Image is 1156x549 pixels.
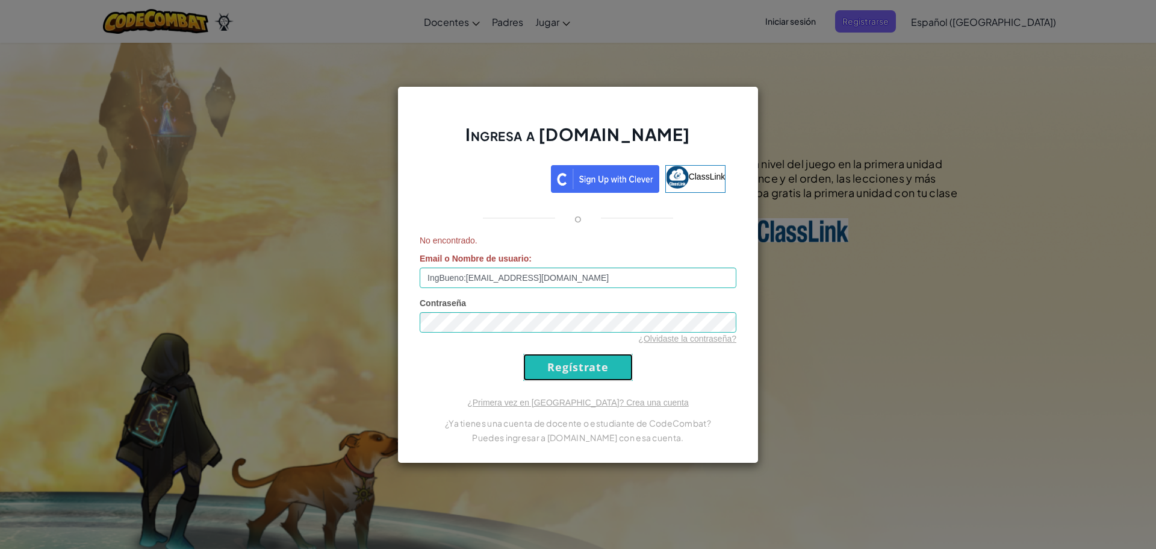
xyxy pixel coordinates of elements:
p: ¿Ya tienes una cuenta de docente o estudiante de CodeCombat? [420,416,736,430]
span: Email o Nombre de usuario [420,254,529,263]
iframe: Botón de Acceder con Google [424,164,551,190]
input: Regístrate [523,354,633,381]
p: Puedes ingresar a [DOMAIN_NAME] con esa cuenta. [420,430,736,445]
p: o [574,211,582,225]
img: classlink-logo-small.png [666,166,689,189]
span: ClassLink [689,171,726,181]
img: clever_sso_button@2x.png [551,165,659,193]
label: : [420,253,532,265]
span: Contraseña [420,298,466,308]
span: No encontrado. [420,234,736,246]
a: ¿Olvidaste la contraseña? [638,334,736,344]
a: ¿Primera vez en [GEOGRAPHIC_DATA]? Crea una cuenta [467,398,689,407]
h2: Ingresa a [DOMAIN_NAME] [420,123,736,158]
